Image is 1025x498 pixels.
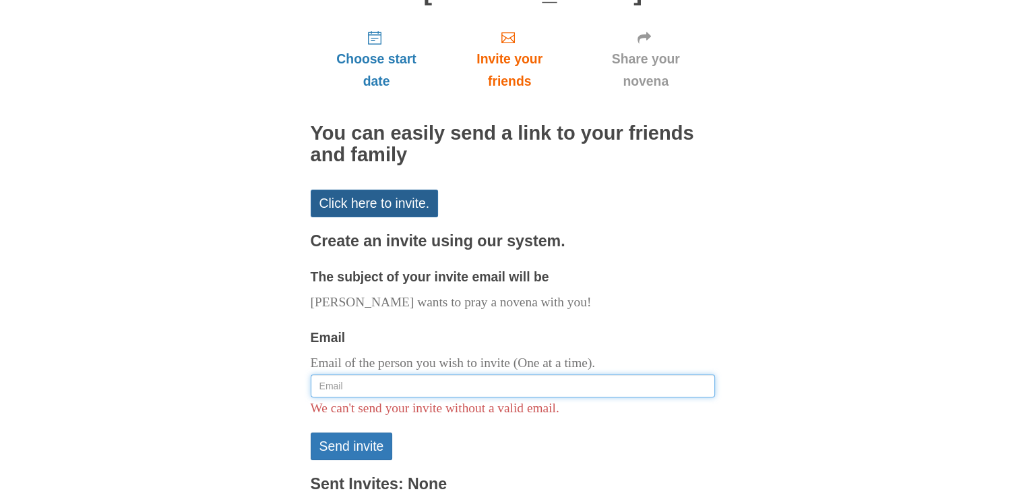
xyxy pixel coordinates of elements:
[456,48,563,92] span: Invite your friends
[324,48,429,92] span: Choose start date
[311,266,549,288] label: The subject of your invite email will be
[311,433,393,460] button: Send invite
[577,19,715,99] a: Share your novena
[311,292,715,314] p: [PERSON_NAME] wants to pray a novena with you!
[311,476,715,493] h3: Sent Invites: None
[590,48,702,92] span: Share your novena
[311,327,346,349] label: Email
[311,401,559,415] span: We can't send your invite without a valid email.
[311,233,715,250] h3: Create an invite using our system.
[311,123,715,166] h2: You can easily send a link to your friends and family
[311,375,715,397] input: Email
[311,190,439,217] a: Click here to invite.
[311,19,443,99] a: Choose start date
[311,352,715,375] p: Email of the person you wish to invite (One at a time).
[442,19,576,99] a: Invite your friends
